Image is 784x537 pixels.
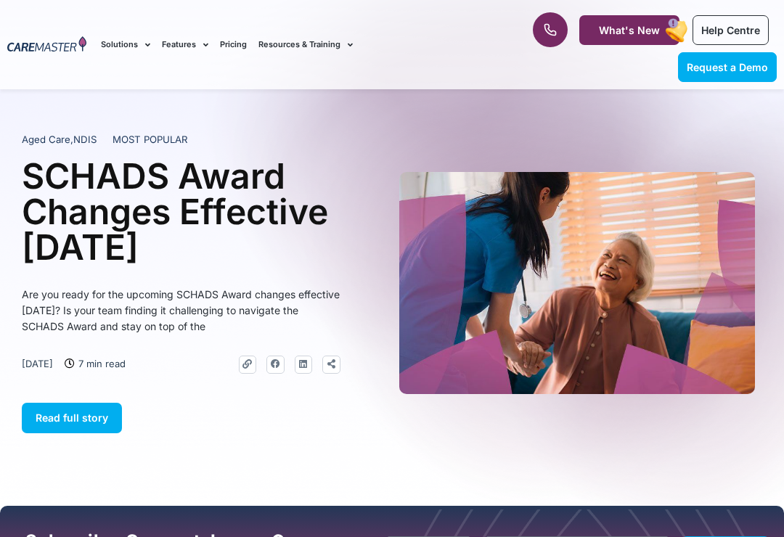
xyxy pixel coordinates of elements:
[22,403,122,433] a: Read full story
[113,133,188,147] span: MOST POPULAR
[693,15,769,45] a: Help Centre
[22,134,70,145] span: Aged Care
[579,15,679,45] a: What's New
[22,358,53,369] time: [DATE]
[75,356,126,372] span: 7 min read
[162,20,208,69] a: Features
[399,172,755,394] img: A heartwarming moment where a support worker in a blue uniform, with a stethoscope draped over he...
[22,158,340,265] h1: SCHADS Award Changes Effective [DATE]
[22,287,340,335] p: Are you ready for the upcoming SCHADS Award changes effective [DATE]? Is your team finding it cha...
[678,52,777,82] a: Request a Demo
[258,20,353,69] a: Resources & Training
[701,24,760,36] span: Help Centre
[599,24,660,36] span: What's New
[22,134,97,145] span: ,
[7,36,86,54] img: CareMaster Logo
[220,20,247,69] a: Pricing
[101,20,499,69] nav: Menu
[101,20,150,69] a: Solutions
[36,411,108,424] span: Read full story
[687,61,768,73] span: Request a Demo
[73,134,97,145] span: NDIS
